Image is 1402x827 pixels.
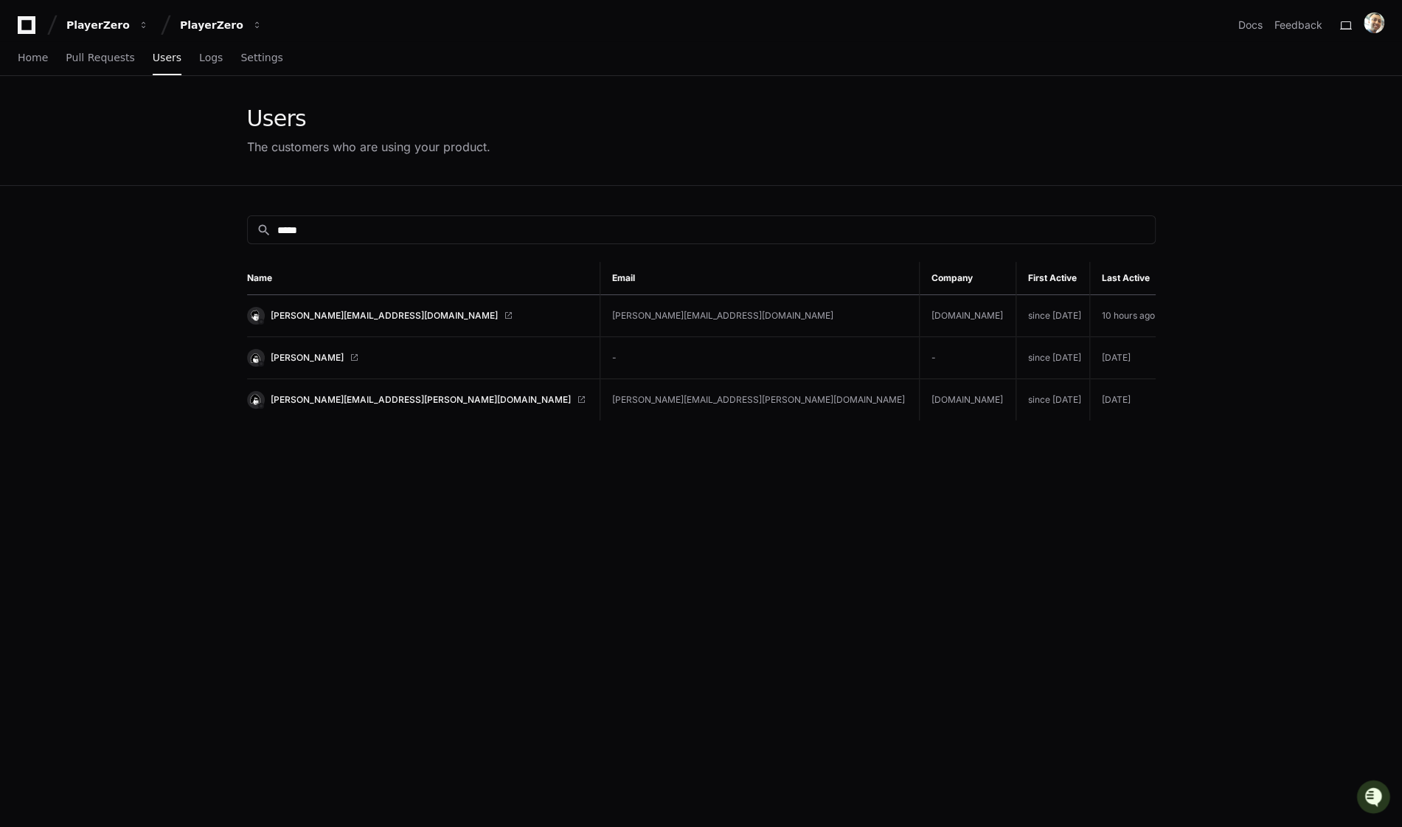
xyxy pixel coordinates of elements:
img: 5.svg [249,308,263,322]
mat-icon: search [257,223,271,238]
img: avatar [1364,13,1384,33]
img: PlayerZero [15,15,44,44]
div: Welcome [15,59,268,83]
iframe: Open customer support [1355,778,1395,818]
a: [PERSON_NAME] [247,349,588,367]
td: since [DATE] [1016,295,1090,337]
th: First Active [1016,262,1090,295]
button: Start new chat [251,114,268,132]
div: We're available if you need us! [50,125,187,136]
th: Last Active [1089,262,1155,295]
a: Home [18,41,48,75]
span: [PERSON_NAME][EMAIL_ADDRESS][PERSON_NAME][DOMAIN_NAME] [271,394,571,406]
a: Powered byPylon [104,154,178,166]
a: [PERSON_NAME][EMAIL_ADDRESS][PERSON_NAME][DOMAIN_NAME] [247,391,588,409]
span: Pull Requests [66,53,134,62]
td: [PERSON_NAME][EMAIL_ADDRESS][PERSON_NAME][DOMAIN_NAME] [600,379,919,421]
img: 16.svg [249,392,263,406]
td: since [DATE] [1016,337,1090,379]
span: Home [18,53,48,62]
span: Settings [240,53,282,62]
div: PlayerZero [66,18,130,32]
div: Users [247,105,490,132]
td: - [920,337,1016,379]
td: [DOMAIN_NAME] [920,295,1016,337]
button: PlayerZero [60,12,155,38]
a: Settings [240,41,282,75]
td: since [DATE] [1016,379,1090,421]
img: 3.svg [249,350,263,364]
td: [DATE] [1089,337,1155,379]
span: [PERSON_NAME] [271,352,344,364]
div: PlayerZero [180,18,243,32]
td: [DATE] [1089,379,1155,421]
td: 10 hours ago [1089,295,1155,337]
th: Email [600,262,919,295]
button: PlayerZero [174,12,268,38]
td: [PERSON_NAME][EMAIL_ADDRESS][DOMAIN_NAME] [600,295,919,337]
span: Logs [199,53,223,62]
a: Logs [199,41,223,75]
div: Start new chat [50,110,242,125]
span: Pylon [147,155,178,166]
a: Pull Requests [66,41,134,75]
span: Users [153,53,181,62]
div: The customers who are using your product. [247,138,490,156]
a: Users [153,41,181,75]
span: [PERSON_NAME][EMAIL_ADDRESS][DOMAIN_NAME] [271,310,498,322]
td: [DOMAIN_NAME] [920,379,1016,421]
th: Name [247,262,600,295]
img: 1756235613930-3d25f9e4-fa56-45dd-b3ad-e072dfbd1548 [15,110,41,136]
a: Docs [1238,18,1263,32]
td: - [600,337,919,379]
a: [PERSON_NAME][EMAIL_ADDRESS][DOMAIN_NAME] [247,307,588,325]
th: Company [920,262,1016,295]
button: Feedback [1274,18,1322,32]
